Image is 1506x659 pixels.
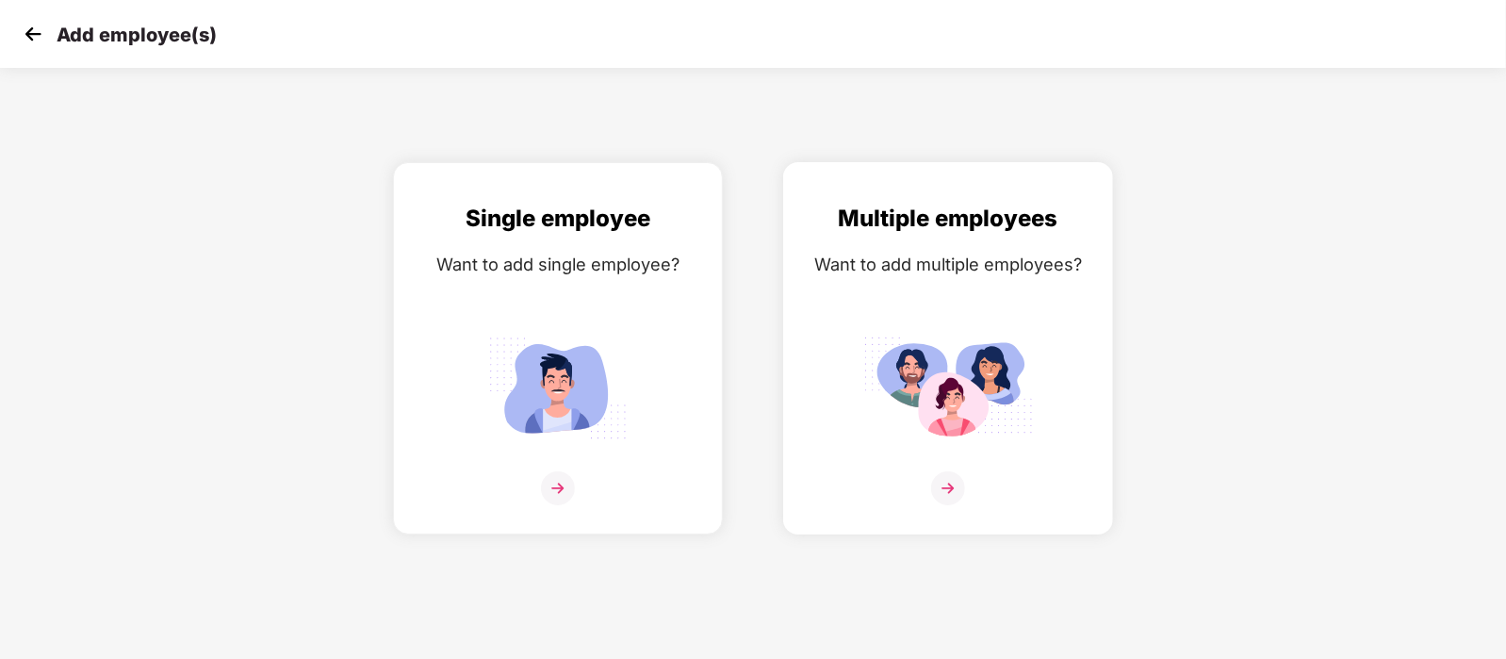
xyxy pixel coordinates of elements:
[863,329,1033,447] img: svg+xml;base64,PHN2ZyB4bWxucz0iaHR0cDovL3d3dy53My5vcmcvMjAwMC9zdmciIGlkPSJNdWx0aXBsZV9lbXBsb3llZS...
[803,201,1093,237] div: Multiple employees
[57,24,217,46] p: Add employee(s)
[931,471,965,505] img: svg+xml;base64,PHN2ZyB4bWxucz0iaHR0cDovL3d3dy53My5vcmcvMjAwMC9zdmciIHdpZHRoPSIzNiIgaGVpZ2h0PSIzNi...
[413,201,703,237] div: Single employee
[473,329,643,447] img: svg+xml;base64,PHN2ZyB4bWxucz0iaHR0cDovL3d3dy53My5vcmcvMjAwMC9zdmciIGlkPSJTaW5nbGVfZW1wbG95ZWUiIH...
[803,251,1093,278] div: Want to add multiple employees?
[413,251,703,278] div: Want to add single employee?
[541,471,575,505] img: svg+xml;base64,PHN2ZyB4bWxucz0iaHR0cDovL3d3dy53My5vcmcvMjAwMC9zdmciIHdpZHRoPSIzNiIgaGVpZ2h0PSIzNi...
[19,20,47,48] img: svg+xml;base64,PHN2ZyB4bWxucz0iaHR0cDovL3d3dy53My5vcmcvMjAwMC9zdmciIHdpZHRoPSIzMCIgaGVpZ2h0PSIzMC...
